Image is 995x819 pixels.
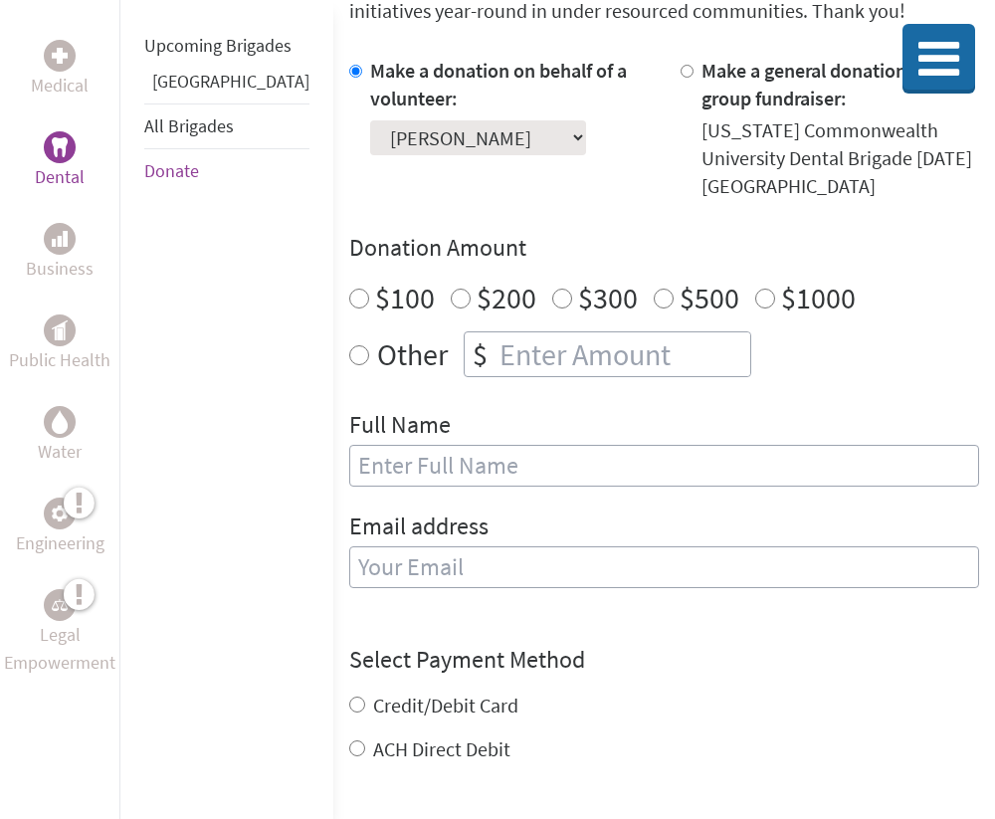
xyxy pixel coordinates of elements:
[370,58,627,110] label: Make a donation on behalf of a volunteer:
[31,72,89,100] p: Medical
[52,137,68,156] img: Dental
[465,332,496,376] div: $
[52,410,68,433] img: Water
[44,223,76,255] div: Business
[144,149,309,193] li: Donate
[144,159,199,182] a: Donate
[377,331,448,377] label: Other
[349,409,451,445] label: Full Name
[781,279,856,316] label: $1000
[144,24,309,68] li: Upcoming Brigades
[349,644,979,676] h4: Select Payment Method
[152,70,309,93] a: [GEOGRAPHIC_DATA]
[349,546,979,588] input: Your Email
[701,116,980,200] div: [US_STATE] Commonwealth University Dental Brigade [DATE] [GEOGRAPHIC_DATA]
[26,223,94,283] a: BusinessBusiness
[349,511,489,546] label: Email address
[349,232,979,264] h4: Donation Amount
[38,438,82,466] p: Water
[44,406,76,438] div: Water
[44,131,76,163] div: Dental
[44,40,76,72] div: Medical
[44,498,76,529] div: Engineering
[578,279,638,316] label: $300
[52,231,68,247] img: Business
[16,498,104,557] a: EngineeringEngineering
[16,529,104,557] p: Engineering
[144,114,234,137] a: All Brigades
[373,693,518,717] label: Credit/Debit Card
[35,163,85,191] p: Dental
[144,103,309,149] li: All Brigades
[52,320,68,340] img: Public Health
[496,332,750,376] input: Enter Amount
[9,314,110,374] a: Public HealthPublic Health
[373,736,510,761] label: ACH Direct Debit
[52,506,68,521] img: Engineering
[701,58,928,110] label: Make a general donation to group fundraiser:
[52,599,68,611] img: Legal Empowerment
[38,406,82,466] a: WaterWater
[44,314,76,346] div: Public Health
[44,589,76,621] div: Legal Empowerment
[26,255,94,283] p: Business
[375,279,435,316] label: $100
[4,589,115,677] a: Legal EmpowermentLegal Empowerment
[349,445,979,487] input: Enter Full Name
[52,48,68,64] img: Medical
[680,279,739,316] label: $500
[9,346,110,374] p: Public Health
[144,34,292,57] a: Upcoming Brigades
[31,40,89,100] a: MedicalMedical
[144,68,309,103] li: Guatemala
[477,279,536,316] label: $200
[4,621,115,677] p: Legal Empowerment
[35,131,85,191] a: DentalDental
